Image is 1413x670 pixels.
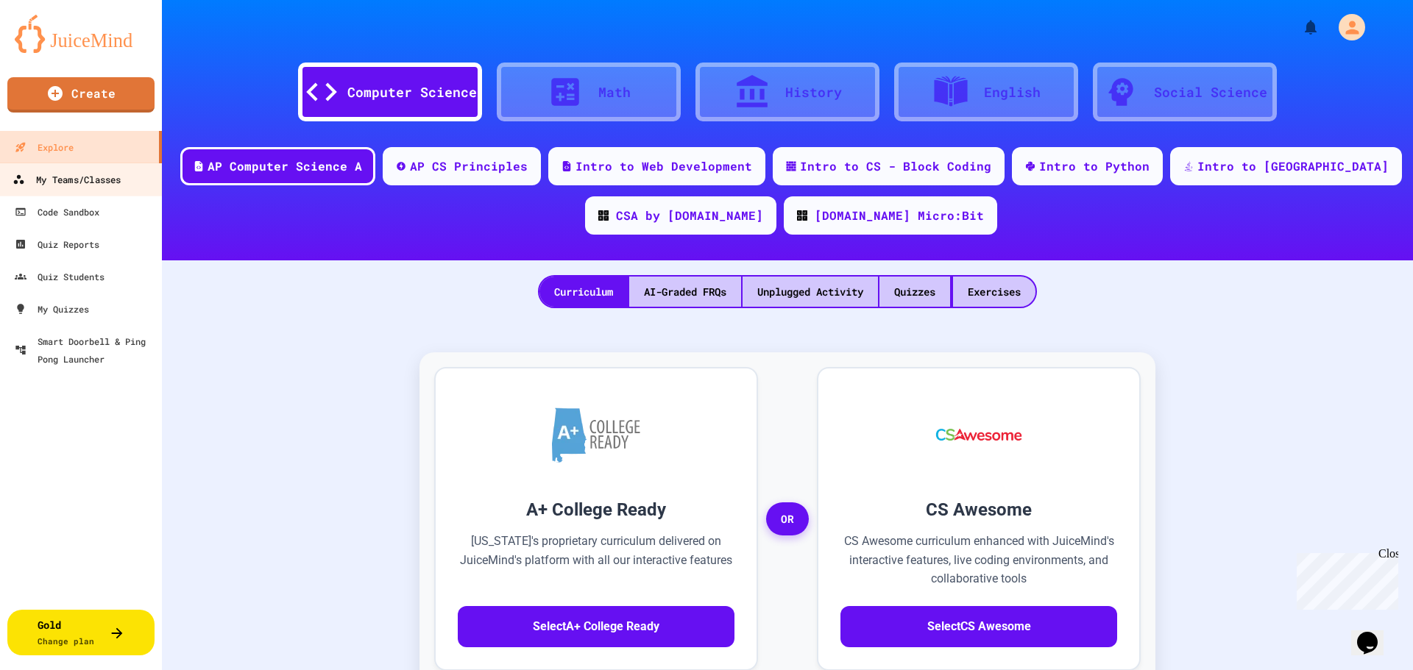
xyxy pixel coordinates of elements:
[1323,10,1369,44] div: My Account
[984,82,1041,102] div: English
[840,532,1117,588] p: CS Awesome curriculum enhanced with JuiceMind's interactive features, live coding environments, a...
[7,77,155,113] a: Create
[7,610,155,655] button: GoldChange plan
[15,332,156,368] div: Smart Doorbell & Ping Pong Launcher
[1197,157,1389,175] div: Intro to [GEOGRAPHIC_DATA]
[879,277,950,307] div: Quizzes
[15,138,74,156] div: Explore
[800,157,991,175] div: Intro to CS - Block Coding
[1275,15,1323,40] div: My Notifications
[552,407,640,463] img: A+ College Ready
[458,496,734,523] h3: A+ College Ready
[921,391,1037,479] img: CS Awesome
[815,207,984,224] div: [DOMAIN_NAME] Micro:Bit
[15,300,89,318] div: My Quizzes
[15,235,99,253] div: Quiz Reports
[15,203,99,221] div: Code Sandbox
[1039,157,1150,175] div: Intro to Python
[840,496,1117,523] h3: CS Awesome
[576,157,752,175] div: Intro to Web Development
[458,606,734,647] button: SelectA+ College Ready
[38,635,94,646] span: Change plan
[208,157,362,175] div: AP Computer Science A
[785,82,842,102] div: History
[797,210,807,221] img: CODE_logo_RGB.png
[13,171,121,189] div: My Teams/Classes
[6,6,102,93] div: Chat with us now!Close
[15,268,105,285] div: Quiz Students
[598,82,631,102] div: Math
[953,277,1035,307] div: Exercises
[15,15,147,53] img: logo-orange.svg
[410,157,528,175] div: AP CS Principles
[766,502,809,536] span: OR
[458,532,734,588] p: [US_STATE]'s proprietary curriculum delivered on JuiceMind's platform with all our interactive fe...
[539,277,628,307] div: Curriculum
[629,277,741,307] div: AI-Graded FRQs
[347,82,477,102] div: Computer Science
[616,207,763,224] div: CSA by [DOMAIN_NAME]
[598,210,609,221] img: CODE_logo_RGB.png
[1351,611,1398,655] iframe: chat widget
[840,606,1117,647] button: SelectCS Awesome
[38,617,94,648] div: Gold
[1291,547,1398,610] iframe: chat widget
[743,277,878,307] div: Unplugged Activity
[1154,82,1267,102] div: Social Science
